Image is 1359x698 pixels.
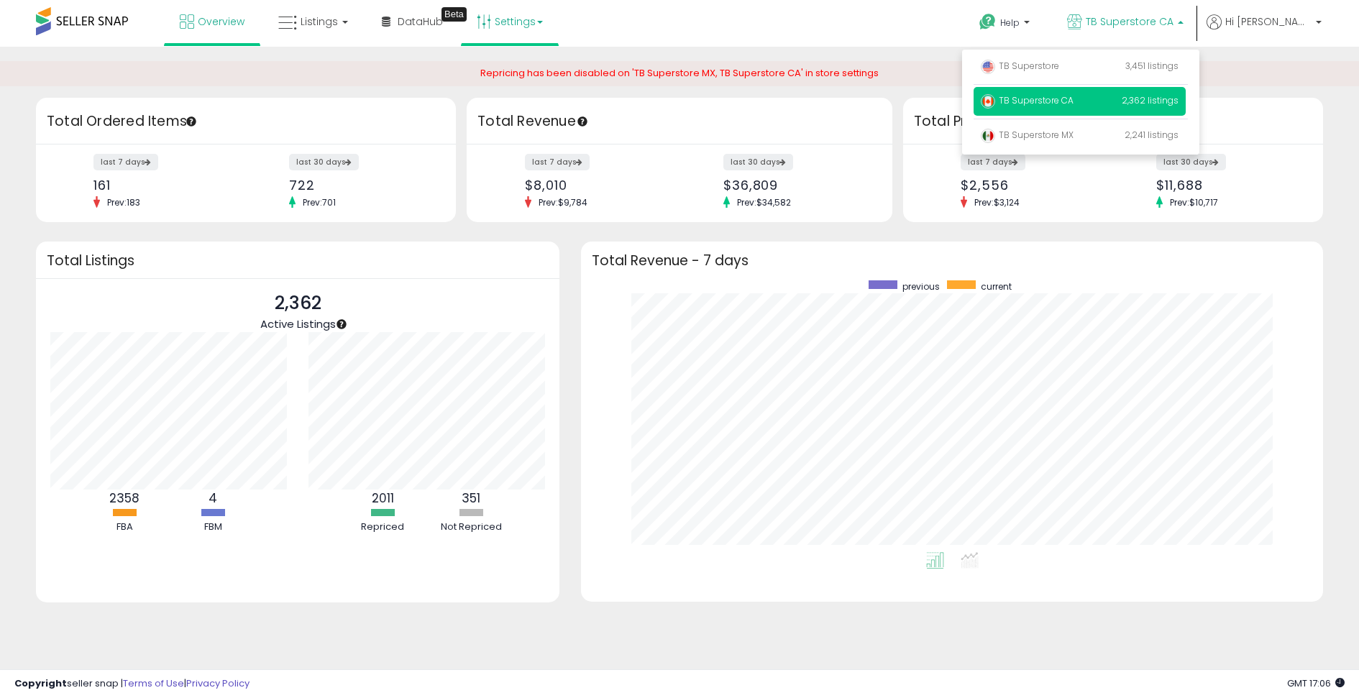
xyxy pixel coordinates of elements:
[296,196,343,208] span: Prev: 701
[100,196,147,208] span: Prev: 183
[723,178,867,193] div: $36,809
[1163,196,1225,208] span: Prev: $10,717
[335,318,348,331] div: Tooltip anchor
[723,154,793,170] label: last 30 days
[198,14,244,29] span: Overview
[961,178,1102,193] div: $2,556
[979,13,997,31] i: Get Help
[1225,14,1312,29] span: Hi [PERSON_NAME]
[981,129,995,143] img: mexico.png
[81,520,168,534] div: FBA
[531,196,595,208] span: Prev: $9,784
[185,115,198,128] div: Tooltip anchor
[47,111,445,132] h3: Total Ordered Items
[109,490,139,507] b: 2358
[1000,17,1020,29] span: Help
[730,196,798,208] span: Prev: $34,582
[968,2,1044,47] a: Help
[967,196,1027,208] span: Prev: $3,124
[477,111,882,132] h3: Total Revenue
[1086,14,1173,29] span: TB Superstore CA
[47,255,549,266] h3: Total Listings
[428,520,514,534] div: Not Repriced
[981,94,995,109] img: canada.png
[981,280,1012,293] span: current
[480,66,879,80] span: Repricing has been disabled on 'TB Superstore MX, TB Superstore CA' in store settings
[289,154,359,170] label: last 30 days
[1156,178,1298,193] div: $11,688
[961,154,1025,170] label: last 7 days
[289,178,431,193] div: 722
[592,255,1312,266] h3: Total Revenue - 7 days
[981,94,1074,106] span: TB Superstore CA
[441,7,467,22] div: Tooltip anchor
[93,178,235,193] div: 161
[981,60,1059,72] span: TB Superstore
[1122,94,1179,106] span: 2,362 listings
[914,111,1312,132] h3: Total Profit
[260,290,336,317] p: 2,362
[398,14,443,29] span: DataHub
[576,115,589,128] div: Tooltip anchor
[93,154,158,170] label: last 7 days
[1125,129,1179,141] span: 2,241 listings
[1207,14,1322,47] a: Hi [PERSON_NAME]
[981,129,1074,141] span: TB Superstore MX
[372,490,394,507] b: 2011
[525,154,590,170] label: last 7 days
[209,490,217,507] b: 4
[339,520,426,534] div: Repriced
[170,520,256,534] div: FBM
[462,490,480,507] b: 351
[902,280,940,293] span: previous
[260,316,336,331] span: Active Listings
[525,178,669,193] div: $8,010
[1156,154,1226,170] label: last 30 days
[981,60,995,74] img: usa.png
[301,14,338,29] span: Listings
[1125,60,1179,72] span: 3,451 listings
